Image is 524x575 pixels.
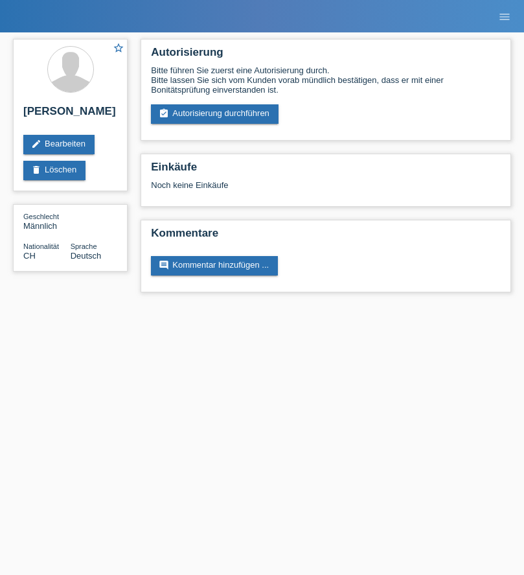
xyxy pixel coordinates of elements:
a: star_border [113,42,124,56]
span: Geschlecht [23,213,59,220]
span: Deutsch [71,251,102,261]
span: Sprache [71,242,97,250]
a: commentKommentar hinzufügen ... [151,256,278,276]
i: assignment_turned_in [159,108,169,119]
h2: Kommentare [151,227,501,246]
span: Schweiz [23,251,36,261]
a: assignment_turned_inAutorisierung durchführen [151,104,279,124]
div: Männlich [23,211,71,231]
div: Noch keine Einkäufe [151,180,501,200]
h2: [PERSON_NAME] [23,105,117,124]
h2: Autorisierung [151,46,501,65]
a: deleteLöschen [23,161,85,180]
a: menu [492,12,518,20]
i: star_border [113,42,124,54]
span: Nationalität [23,242,59,250]
h2: Einkäufe [151,161,501,180]
i: edit [31,139,41,149]
i: menu [498,10,511,23]
i: comment [159,260,169,270]
div: Bitte führen Sie zuerst eine Autorisierung durch. Bitte lassen Sie sich vom Kunden vorab mündlich... [151,65,501,95]
i: delete [31,165,41,175]
a: editBearbeiten [23,135,95,154]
